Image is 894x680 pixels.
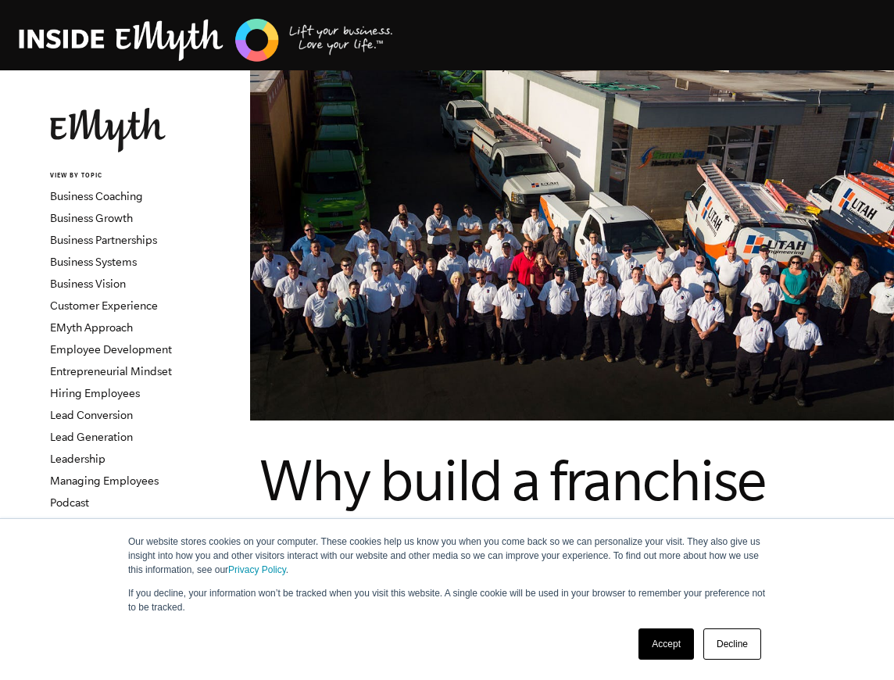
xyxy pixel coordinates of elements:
[228,564,286,575] a: Privacy Policy
[50,496,89,509] a: Podcast
[50,299,158,312] a: Customer Experience
[50,453,105,465] a: Leadership
[50,190,143,202] a: Business Coaching
[50,108,166,152] img: EMyth
[128,586,766,614] p: If you decline, your information won’t be tracked when you visit this website. A single cookie wi...
[50,277,126,290] a: Business Vision
[19,16,394,64] img: EMyth Business Coaching
[703,628,761,660] a: Decline
[50,343,172,356] a: Employee Development
[50,321,133,334] a: EMyth Approach
[50,387,140,399] a: Hiring Employees
[259,448,766,581] span: Why build a franchise prototype?
[50,474,159,487] a: Managing Employees
[50,365,172,378] a: Entrepreneurial Mindset
[50,409,133,421] a: Lead Conversion
[50,212,133,224] a: Business Growth
[638,628,694,660] a: Accept
[128,535,766,577] p: Our website stores cookies on your computer. These cookies help us know you when you come back so...
[50,234,157,246] a: Business Partnerships
[50,431,133,443] a: Lead Generation
[50,256,137,268] a: Business Systems
[50,171,238,181] h6: VIEW BY TOPIC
